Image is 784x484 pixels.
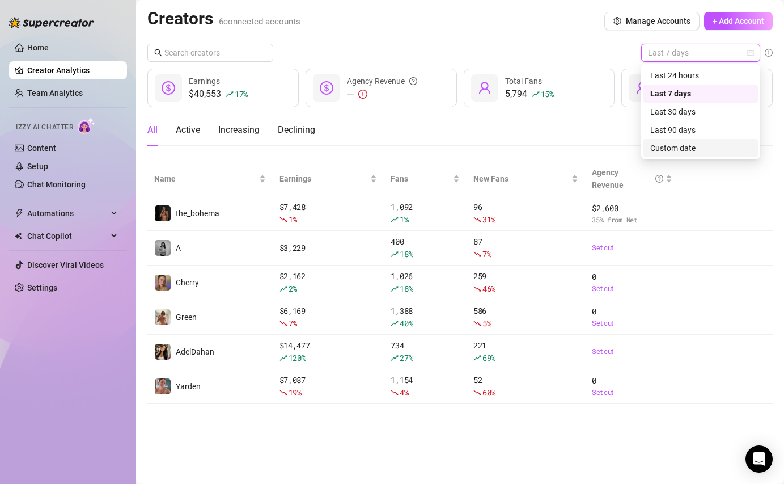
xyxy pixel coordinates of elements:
[643,139,758,157] div: Custom date
[218,123,260,137] div: Increasing
[154,49,162,57] span: search
[154,172,257,185] span: Name
[400,318,413,329] span: 40 %
[592,387,672,398] a: Set cut
[176,278,199,287] span: Cherry
[478,81,491,95] span: user
[147,123,158,137] div: All
[473,354,481,362] span: rise
[27,89,83,98] a: Team Analytics
[391,235,460,260] div: 400
[164,47,257,59] input: Search creators
[27,61,118,79] a: Creator Analytics
[473,374,578,399] div: 52
[273,162,384,196] th: Earnings
[27,180,86,189] a: Chat Monitoring
[473,339,578,364] div: 221
[482,249,491,259] span: 7 %
[279,242,378,254] div: $ 3,229
[279,305,378,330] div: $ 6,169
[358,90,367,99] span: exclamation-circle
[391,270,460,295] div: 1,026
[320,81,333,95] span: dollar-circle
[155,240,171,256] img: A
[391,285,399,293] span: rise
[400,387,408,398] span: 4 %
[592,346,672,357] a: Set cut
[279,270,378,295] div: $ 2,162
[592,374,672,398] div: 0
[155,378,171,394] img: Yarden
[482,214,495,225] span: 31 %
[604,12,700,30] button: Manage Accounts
[650,87,751,100] div: Last 7 days
[650,142,751,154] div: Custom date
[473,305,578,330] div: 586
[505,77,542,86] span: Total Fans
[473,270,578,295] div: 259
[655,166,663,191] span: question-circle
[147,162,273,196] th: Name
[391,172,451,185] span: Fans
[592,271,672,294] div: 0
[279,374,378,399] div: $ 7,087
[391,389,399,397] span: fall
[15,232,22,240] img: Chat Copilot
[391,250,399,258] span: rise
[9,17,94,28] img: logo-BBDzfeDw.svg
[650,124,751,136] div: Last 90 days
[532,90,540,98] span: rise
[613,17,621,25] span: setting
[27,43,49,52] a: Home
[391,201,460,226] div: 1,092
[279,201,378,226] div: $ 7,428
[482,352,495,363] span: 69 %
[27,283,57,292] a: Settings
[289,214,297,225] span: 1 %
[400,283,413,294] span: 18 %
[279,319,287,327] span: fall
[592,283,672,294] a: Set cut
[391,216,399,224] span: rise
[289,387,302,398] span: 19 %
[279,354,287,362] span: rise
[473,389,481,397] span: fall
[176,382,201,391] span: Yarden
[278,123,315,137] div: Declining
[391,374,460,399] div: 1,154
[650,106,751,118] div: Last 30 days
[155,205,171,221] img: the_bohema
[643,66,758,85] div: Last 24 hours
[15,209,24,218] span: thunderbolt
[189,77,220,86] span: Earnings
[648,44,753,61] span: Last 7 days
[16,122,73,133] span: Izzy AI Chatter
[473,319,481,327] span: fall
[27,204,108,222] span: Automations
[505,87,554,101] div: 5,794
[626,16,690,26] span: Manage Accounts
[176,313,197,322] span: Green
[467,162,585,196] th: New Fans
[162,81,175,95] span: dollar-circle
[592,214,672,225] span: 35 % from Net
[176,123,200,137] div: Active
[473,285,481,293] span: fall
[27,144,56,153] a: Content
[226,90,234,98] span: rise
[279,389,287,397] span: fall
[27,260,104,270] a: Discover Viral Videos
[391,305,460,330] div: 1,388
[279,216,287,224] span: fall
[592,202,672,214] span: $ 2,600
[347,87,417,101] div: —
[704,12,773,30] button: + Add Account
[592,305,672,329] div: 0
[643,103,758,121] div: Last 30 days
[409,75,417,87] span: question-circle
[592,166,663,191] div: Agency Revenue
[400,352,413,363] span: 27 %
[745,445,773,473] div: Open Intercom Messenger
[289,318,297,329] span: 7 %
[219,16,300,27] span: 6 connected accounts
